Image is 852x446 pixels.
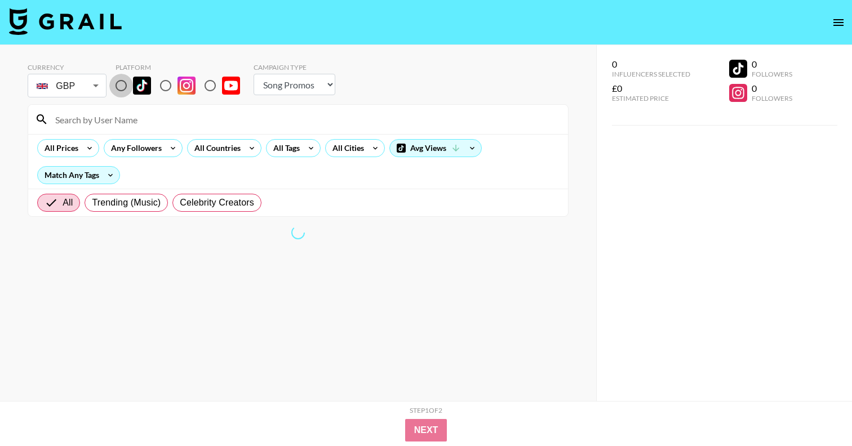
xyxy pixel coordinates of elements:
span: Trending (Music) [92,196,161,209]
div: Avg Views [390,140,481,157]
div: All Tags [267,140,302,157]
img: YouTube [222,77,240,95]
div: £0 [612,83,690,94]
img: TikTok [133,77,151,95]
span: All [63,196,73,209]
div: Influencers Selected [612,70,690,78]
button: Next [405,419,447,441]
span: Celebrity Creators [180,196,254,209]
div: All Prices [38,140,81,157]
div: GBP [30,76,104,96]
div: Estimated Price [612,94,690,102]
div: Followers [752,70,792,78]
img: Grail Talent [9,8,122,35]
div: 0 [612,59,690,70]
div: All Cities [326,140,366,157]
div: Any Followers [104,140,164,157]
iframe: Drift Widget Chat Controller [796,390,838,432]
div: Campaign Type [254,63,335,72]
div: 0 [752,59,792,70]
div: All Countries [188,140,243,157]
div: Followers [752,94,792,102]
div: Match Any Tags [38,167,119,184]
div: Step 1 of 2 [410,406,442,414]
div: Currency [28,63,106,72]
div: 0 [752,83,792,94]
input: Search by User Name [48,110,561,128]
span: Refreshing bookers, clients, cities, talent, talent... [290,225,307,241]
img: Instagram [177,77,196,95]
div: Platform [116,63,249,72]
button: open drawer [827,11,850,34]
